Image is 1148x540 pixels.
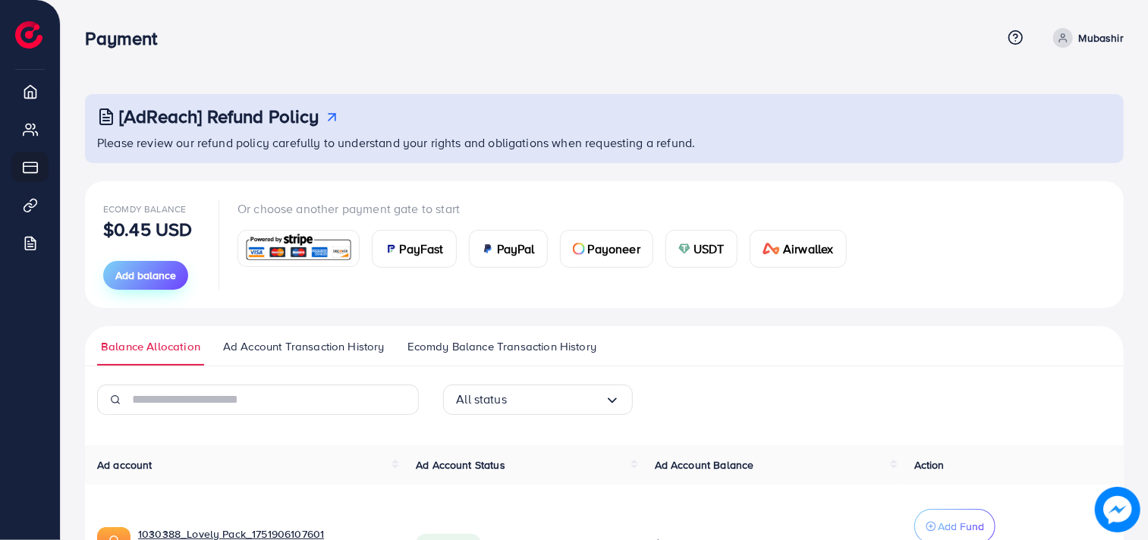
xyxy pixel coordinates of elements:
[938,517,984,535] p: Add Fund
[1079,29,1124,47] p: Mubashir
[665,230,738,268] a: cardUSDT
[416,457,505,472] span: Ad Account Status
[97,457,153,472] span: Ad account
[914,457,945,472] span: Action
[243,232,354,265] img: card
[694,240,725,258] span: USDT
[407,338,596,355] span: Ecomdy Balance Transaction History
[223,338,385,355] span: Ad Account Transaction History
[469,230,548,268] a: cardPayPal
[1047,28,1124,48] a: Mubashir
[783,240,833,258] span: Airwallex
[763,243,781,255] img: card
[85,27,169,49] h3: Payment
[573,243,585,255] img: card
[237,199,859,218] p: Or choose another payment gate to start
[103,220,192,238] p: $0.45 USD
[443,385,633,415] div: Search for option
[400,240,444,258] span: PayFast
[456,388,507,411] span: All status
[507,388,605,411] input: Search for option
[750,230,847,268] a: cardAirwallex
[678,243,690,255] img: card
[385,243,397,255] img: card
[560,230,653,268] a: cardPayoneer
[103,202,186,215] span: Ecomdy Balance
[97,133,1115,152] p: Please review our refund policy carefully to understand your rights and obligations when requesti...
[101,338,200,355] span: Balance Allocation
[1098,490,1137,529] img: image
[103,261,188,290] button: Add balance
[15,21,42,49] img: logo
[119,105,319,127] h3: [AdReach] Refund Policy
[497,240,535,258] span: PayPal
[482,243,494,255] img: card
[588,240,640,258] span: Payoneer
[655,457,754,472] span: Ad Account Balance
[115,268,176,283] span: Add balance
[237,230,360,267] a: card
[372,230,457,268] a: cardPayFast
